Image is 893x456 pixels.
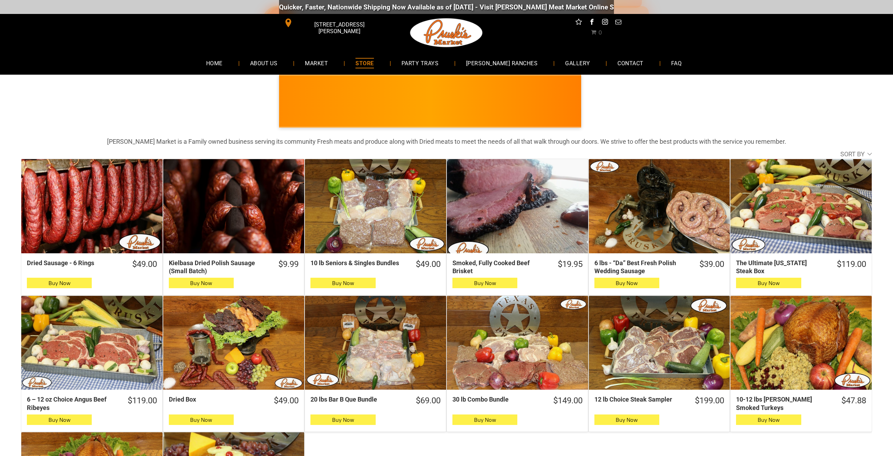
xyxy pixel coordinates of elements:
[163,159,305,253] a: Kielbasa Dried Polish Sausage (Small Batch)
[274,395,299,406] div: $49.00
[163,395,305,406] a: $49.00Dried Box
[27,414,92,425] button: Buy Now
[305,159,446,253] a: 10 lb Seniors &amp; Singles Bundles
[594,414,659,425] button: Buy Now
[310,395,403,403] div: 20 lbs Bar B Que Bundle
[447,259,588,275] a: $19.95Smoked, Fully Cooked Beef Brisket
[474,417,496,423] span: Buy Now
[416,259,441,270] div: $49.00
[607,54,654,72] a: CONTACT
[409,14,484,52] img: Pruski-s+Market+HQ+Logo2-1920w.png
[730,296,872,390] a: 10-12 lbs Pruski&#39;s Smoked Turkeys
[391,54,449,72] a: PARTY TRAYS
[294,18,384,38] span: [STREET_ADDRESS][PERSON_NAME]
[48,417,70,423] span: Buy Now
[310,259,403,267] div: 10 lb Seniors & Singles Bundles
[416,395,441,406] div: $69.00
[452,395,540,403] div: 30 lb Combo Bundle
[837,259,866,270] div: $119.00
[841,395,866,406] div: $47.88
[695,395,724,406] div: $199.00
[132,259,157,270] div: $49.00
[279,17,386,28] a: [STREET_ADDRESS][PERSON_NAME]
[736,395,828,412] div: 10-12 lbs [PERSON_NAME] Smoked Turkeys
[736,414,801,425] button: Buy Now
[594,278,659,288] button: Buy Now
[474,280,496,286] span: Buy Now
[598,29,602,36] span: 0
[163,259,305,275] a: $9.99Kielbasa Dried Polish Sausage (Small Batch)
[305,259,446,270] a: $49.0010 lb Seniors & Singles Bundles
[196,54,233,72] a: HOME
[758,417,780,423] span: Buy Now
[305,395,446,406] a: $69.0020 lbs Bar B Que Bundle
[21,296,163,390] a: 6 – 12 oz Choice Angus Beef Ribeyes
[27,259,119,267] div: Dried Sausage - 6 Rings
[730,259,872,275] a: $119.00The Ultimate [US_STATE] Steak Box
[699,259,724,270] div: $39.00
[614,17,623,28] a: email
[190,417,212,423] span: Buy Now
[169,395,261,403] div: Dried Box
[48,280,70,286] span: Buy Now
[594,259,686,275] div: 6 lbs - “Da” Best Fresh Polish Wedding Sausage
[574,17,583,28] a: Social network
[730,395,872,412] a: $47.8810-12 lbs [PERSON_NAME] Smoked Turkeys
[553,395,583,406] div: $149.00
[21,395,163,412] a: $119.006 – 12 oz Choice Angus Beef Ribeyes
[543,106,680,117] span: [PERSON_NAME] MARKET
[456,54,548,72] a: [PERSON_NAME] RANCHES
[736,259,824,275] div: The Ultimate [US_STATE] Steak Box
[736,278,801,288] button: Buy Now
[21,159,163,253] a: Dried Sausage - 6 Rings
[190,280,212,286] span: Buy Now
[589,159,730,253] a: 6 lbs - “Da” Best Fresh Polish Wedding Sausage
[589,259,730,275] a: $39.006 lbs - “Da” Best Fresh Polish Wedding Sausage
[107,138,786,145] strong: [PERSON_NAME] Market is a Family owned business serving its community Fresh meats and produce alo...
[305,296,446,390] a: 20 lbs Bar B Que Bundle
[555,54,600,72] a: GALLERY
[730,159,872,253] a: The Ultimate Texas Steak Box
[601,17,610,28] a: instagram
[452,259,545,275] div: Smoked, Fully Cooked Beef Brisket
[294,54,338,72] a: MARKET
[616,417,638,423] span: Buy Now
[128,395,157,406] div: $119.00
[661,54,692,72] a: FAQ
[169,414,234,425] button: Buy Now
[21,259,163,270] a: $49.00Dried Sausage - 6 Rings
[332,417,354,423] span: Buy Now
[452,414,517,425] button: Buy Now
[589,395,730,406] a: $199.0012 lb Choice Steak Sampler
[310,278,375,288] button: Buy Now
[587,17,596,28] a: facebook
[169,259,265,275] div: Kielbasa Dried Polish Sausage (Small Batch)
[310,414,375,425] button: Buy Now
[252,3,674,11] div: Quicker, Faster, Nationwide Shipping Now Available as of [DATE] - Visit [PERSON_NAME] Meat Market...
[447,296,588,390] a: 30 lb Combo Bundle
[447,395,588,406] a: $149.0030 lb Combo Bundle
[169,278,234,288] button: Buy Now
[240,54,288,72] a: ABOUT US
[27,395,114,412] div: 6 – 12 oz Choice Angus Beef Ribeyes
[616,280,638,286] span: Buy Now
[758,280,780,286] span: Buy Now
[452,278,517,288] button: Buy Now
[163,296,305,390] a: Dried Box
[278,259,299,270] div: $9.99
[345,54,384,72] a: STORE
[594,395,682,403] div: 12 lb Choice Steak Sampler
[589,296,730,390] a: 12 lb Choice Steak Sampler
[27,278,92,288] button: Buy Now
[332,280,354,286] span: Buy Now
[606,3,674,11] a: [DOMAIN_NAME][URL]
[558,259,583,270] div: $19.95
[447,159,588,253] a: Smoked, Fully Cooked Beef Brisket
